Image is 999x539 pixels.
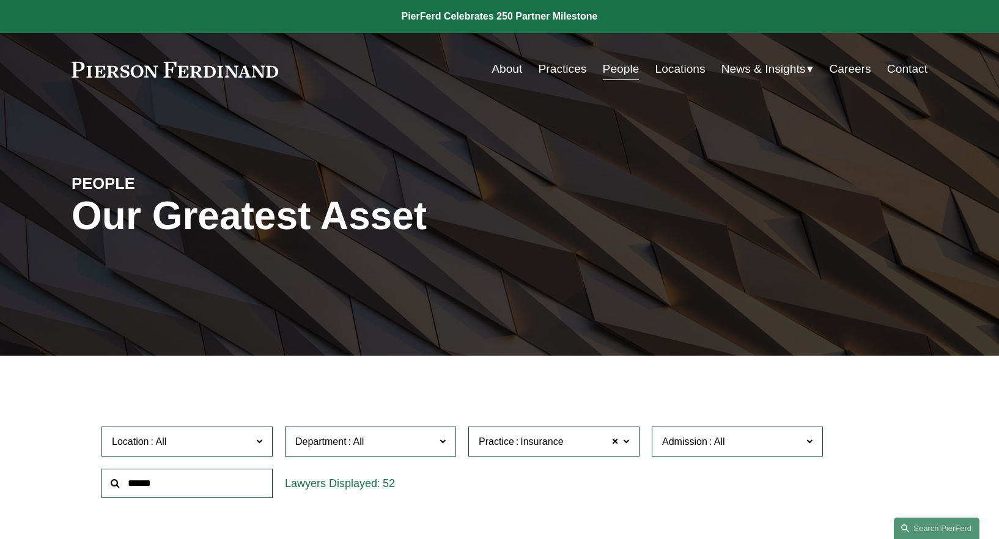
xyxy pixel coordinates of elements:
a: Search this site [894,518,979,539]
span: Insurance [520,434,563,450]
h4: PEOPLE [72,174,286,193]
h1: Our Greatest Asset [72,194,642,238]
span: Department [295,436,347,447]
a: Locations [655,57,705,81]
span: News & Insights [721,59,806,80]
span: Location [112,436,149,447]
a: About [492,57,522,81]
a: folder dropdown [721,57,814,81]
span: Admission [662,436,707,447]
a: Contact [887,57,927,81]
span: 52 [383,477,395,490]
span: Practice [479,436,514,447]
a: Careers [829,57,871,81]
a: People [603,57,640,81]
a: Practices [539,57,587,81]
